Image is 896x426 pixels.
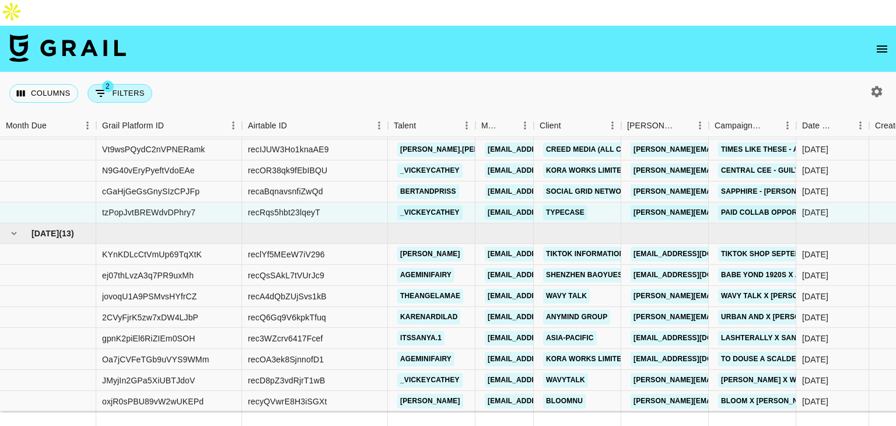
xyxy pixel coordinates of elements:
button: Sort [164,117,180,134]
a: [EMAIL_ADDRESS][DOMAIN_NAME] [485,352,615,366]
div: recD8pZ3vdRjrT1wB [248,375,325,386]
a: [EMAIL_ADDRESS][DOMAIN_NAME] [631,268,761,282]
button: Menu [852,117,869,134]
div: Date Created [802,114,835,137]
a: Central Cee - Guilt Trippin’ [718,163,834,178]
a: [PERSON_NAME] [397,394,463,408]
div: recQsSAkL7tVUrJc9 [248,270,324,281]
div: 28/07/2025 [802,207,828,218]
button: hide children [6,225,22,242]
div: 14/08/2025 [802,333,828,344]
div: 29/08/2025 [802,375,828,386]
a: Urban and X [PERSON_NAME] [718,310,835,324]
div: Manager [475,114,534,137]
div: recyQVwrE8H3iSGXt [248,396,327,407]
button: Sort [762,117,779,134]
div: 14/07/2025 [802,144,828,155]
div: [PERSON_NAME] [627,114,675,137]
div: recOA3ek8SjnnofD1 [248,354,324,365]
button: Sort [287,117,303,134]
div: Booker [621,114,709,137]
a: ageminifairy [397,268,454,282]
span: [DATE] [32,228,59,239]
button: Sort [500,117,516,134]
div: 18/08/2025 [802,249,828,260]
div: 18/08/2025 [802,291,828,302]
a: _vickeycathey [397,205,463,220]
a: Babe Yond 1920s X Annalyse [718,268,836,282]
a: bertandpriss [397,184,459,199]
div: Grail Platform ID [102,114,164,137]
a: [EMAIL_ADDRESS][DOMAIN_NAME] [485,163,615,178]
div: JMyjIn2GPa5XiUBTJdoV [102,375,195,386]
button: Sort [675,117,691,134]
a: Bloomnu [543,394,586,408]
div: jovoqU1A9PSMvsHYfrCZ [102,291,197,302]
a: [EMAIL_ADDRESS][DOMAIN_NAME] [485,205,615,220]
span: 2 [102,81,114,92]
button: Sort [835,117,852,134]
a: Times Like These - Addisonraee [718,142,849,157]
div: Talent [388,114,475,137]
div: 18/08/2025 [802,312,828,323]
a: Social Grid Network Limited [543,184,665,199]
a: [PERSON_NAME][EMAIL_ADDRESS][DOMAIN_NAME] [631,310,821,324]
a: _vickeycathey [397,163,463,178]
button: Menu [779,117,796,134]
button: Select columns [9,84,78,103]
a: WavyTalk [543,373,588,387]
a: Asia-pacific [543,331,597,345]
a: [EMAIL_ADDRESS][DOMAIN_NAME] [485,289,615,303]
div: cGaHjGeGsGnySIzCPJFp [102,186,199,197]
button: Menu [691,117,709,134]
div: N9G40vEryPyeftVdoEAe [102,165,195,176]
button: Menu [516,117,534,134]
div: tzPopJvtBREWdvDPhry7 [102,207,195,218]
div: Oa7jCVFeTGb9uVYS9WMm [102,354,209,365]
a: Paid Collab Opportunity | Typecase [718,205,870,220]
a: [PERSON_NAME][EMAIL_ADDRESS][DOMAIN_NAME] [631,289,821,303]
a: [EMAIL_ADDRESS][DOMAIN_NAME] [631,331,761,345]
div: recA4dQbZUjSvs1kB [248,291,327,302]
a: [EMAIL_ADDRESS][DOMAIN_NAME] [485,268,615,282]
a: [PERSON_NAME][EMAIL_ADDRESS][DOMAIN_NAME] [631,163,821,178]
div: Airtable ID [248,114,287,137]
a: theangelamae [397,289,463,303]
div: gpnK2piEl6RiZIEm0SOH [102,333,195,344]
a: [EMAIL_ADDRESS][DOMAIN_NAME] [485,310,615,324]
button: Menu [370,117,388,134]
div: KYnKDLcCtVmUp69TqXtK [102,249,202,260]
div: Client [540,114,561,137]
div: 14/07/2025 [802,165,828,176]
div: Vt9wsPQydC2nVPNERamk [102,144,205,155]
div: Airtable ID [242,114,388,137]
div: rec3WZcrv6417Fcef [248,333,323,344]
a: [EMAIL_ADDRESS][DOMAIN_NAME] [485,184,615,199]
span: ( 13 ) [59,228,74,239]
img: Grail Talent [9,34,126,62]
div: Talent [394,114,416,137]
a: [PERSON_NAME][EMAIL_ADDRESS][DOMAIN_NAME] [631,394,821,408]
a: [PERSON_NAME][EMAIL_ADDRESS][DOMAIN_NAME] [631,142,821,157]
button: Sort [416,117,432,134]
div: recaBqnavsnfiZwQd [248,186,323,197]
div: 18/08/2025 [802,270,828,281]
a: KORA WORKS LIMITED [543,163,629,178]
a: [EMAIL_ADDRESS][DOMAIN_NAME] [485,142,615,157]
a: [EMAIL_ADDRESS][DOMAIN_NAME] [485,247,615,261]
a: [PERSON_NAME] [397,247,463,261]
a: Wavy Talk [543,289,590,303]
div: oxjR0sPBU89vW2wUKEPd [102,396,204,407]
a: [PERSON_NAME].[PERSON_NAME] [397,142,525,157]
button: open drawer [870,37,894,61]
div: Grail Platform ID [96,114,242,137]
a: Creed Media (All Campaigns) [543,142,664,157]
a: karenardilad [397,310,460,324]
a: Sapphire - [PERSON_NAME] [718,184,827,199]
a: To douse a scalded tongue - Yaelokre [718,352,882,366]
div: Client [534,114,621,137]
a: AnyMind Group [543,310,610,324]
button: Menu [225,117,242,134]
a: itssanya.1 [397,331,444,345]
a: Bloom x [PERSON_NAME] [718,394,819,408]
